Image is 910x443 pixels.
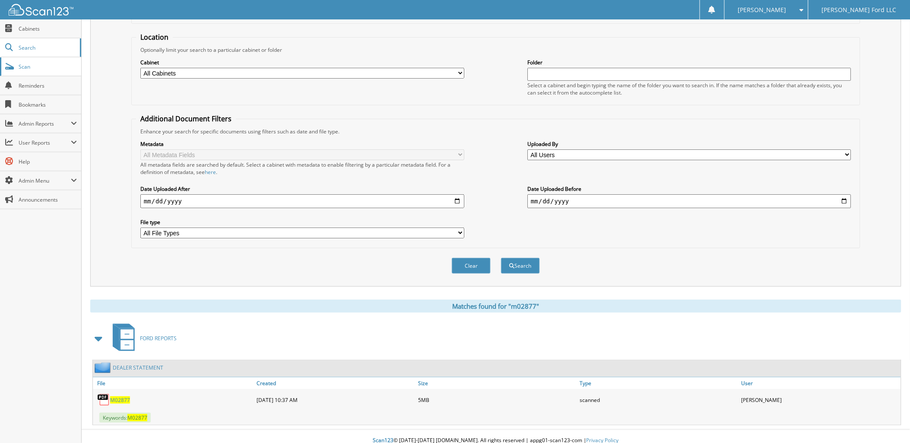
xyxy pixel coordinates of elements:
label: Metadata [140,140,464,148]
img: PDF.png [97,393,110,406]
div: Matches found for "m02877" [90,300,901,313]
a: here [205,168,216,176]
div: [DATE] 10:37 AM [254,391,416,408]
iframe: Chat Widget [867,402,910,443]
input: start [140,194,464,208]
span: Announcements [19,196,77,203]
div: All metadata fields are searched by default. Select a cabinet with metadata to enable filtering b... [140,161,464,176]
a: Created [254,377,416,389]
a: User [739,377,901,389]
label: Date Uploaded Before [527,185,851,193]
legend: Additional Document Filters [136,114,236,123]
span: [PERSON_NAME] Ford LLC [822,7,897,13]
label: File type [140,218,464,226]
span: Scan [19,63,77,70]
div: Enhance your search for specific documents using filters such as date and file type. [136,128,856,135]
span: M02877 [127,414,147,421]
label: Date Uploaded After [140,185,464,193]
span: [PERSON_NAME] [738,7,786,13]
span: Reminders [19,82,77,89]
a: FORD REPORTS [108,321,177,355]
div: Optionally limit your search to a particular cabinet or folder [136,46,856,54]
span: Bookmarks [19,101,77,108]
a: Size [416,377,577,389]
div: scanned [578,391,739,408]
span: Cabinets [19,25,77,32]
span: User Reports [19,139,71,146]
label: Folder [527,59,851,66]
span: Search [19,44,76,51]
input: end [527,194,851,208]
label: Uploaded By [527,140,851,148]
div: Select a cabinet and begin typing the name of the folder you want to search in. If the name match... [527,82,851,96]
a: DEALER STATEMENT [113,364,163,371]
a: M02877 [110,396,130,404]
span: Keywords: [99,413,151,423]
div: 5MB [416,391,577,408]
div: [PERSON_NAME] [739,391,901,408]
span: Admin Menu [19,177,71,184]
img: folder2.png [95,362,113,373]
button: Clear [452,258,491,274]
button: Search [501,258,540,274]
label: Cabinet [140,59,464,66]
legend: Location [136,32,173,42]
span: Admin Reports [19,120,71,127]
a: Type [578,377,739,389]
img: scan123-logo-white.svg [9,4,73,16]
a: File [93,377,254,389]
span: Help [19,158,77,165]
span: FORD REPORTS [140,335,177,342]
